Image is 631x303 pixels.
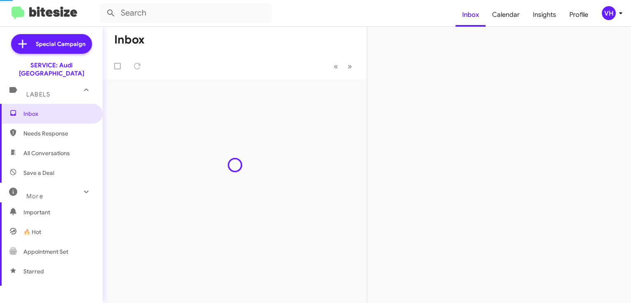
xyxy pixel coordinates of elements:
[36,40,85,48] span: Special Campaign
[334,61,338,71] span: «
[23,149,70,157] span: All Conversations
[26,193,43,200] span: More
[23,228,41,236] span: 🔥 Hot
[456,3,486,27] a: Inbox
[526,3,563,27] a: Insights
[23,129,93,138] span: Needs Response
[486,3,526,27] a: Calendar
[23,169,54,177] span: Save a Deal
[23,208,93,216] span: Important
[563,3,595,27] a: Profile
[595,6,622,20] button: VH
[99,3,272,23] input: Search
[23,248,68,256] span: Appointment Set
[114,33,145,46] h1: Inbox
[329,58,357,75] nav: Page navigation example
[348,61,352,71] span: »
[23,267,44,275] span: Starred
[11,34,92,54] a: Special Campaign
[23,110,93,118] span: Inbox
[343,58,357,75] button: Next
[26,91,50,98] span: Labels
[602,6,616,20] div: VH
[329,58,343,75] button: Previous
